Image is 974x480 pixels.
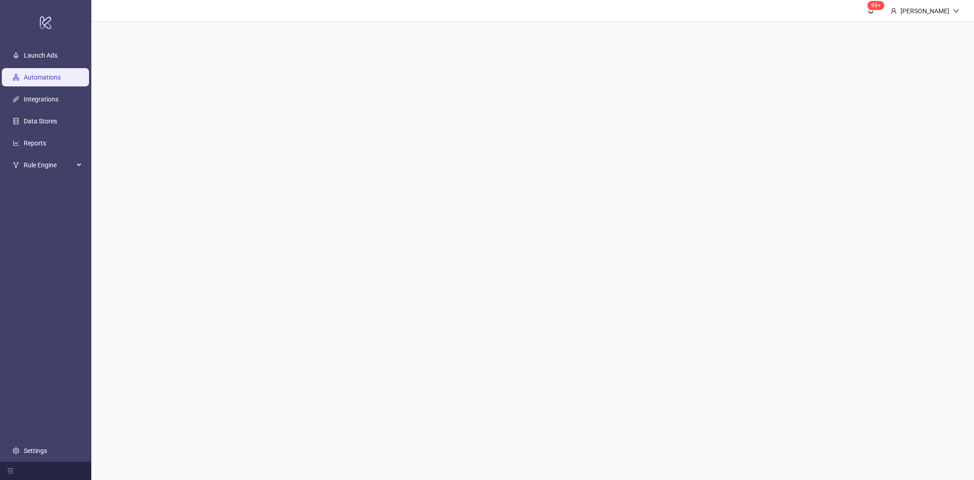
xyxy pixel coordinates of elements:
span: down [953,8,959,14]
span: menu-fold [7,468,14,474]
span: user [890,8,897,14]
span: Rule Engine [24,156,74,174]
div: [PERSON_NAME] [897,6,953,16]
a: Reports [24,139,46,147]
a: Settings [24,447,47,454]
sup: 141 [868,1,884,10]
span: bell [868,7,874,14]
a: Integrations [24,96,58,103]
a: Automations [24,74,61,81]
span: fork [13,162,19,168]
a: Data Stores [24,117,57,125]
a: Launch Ads [24,52,58,59]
